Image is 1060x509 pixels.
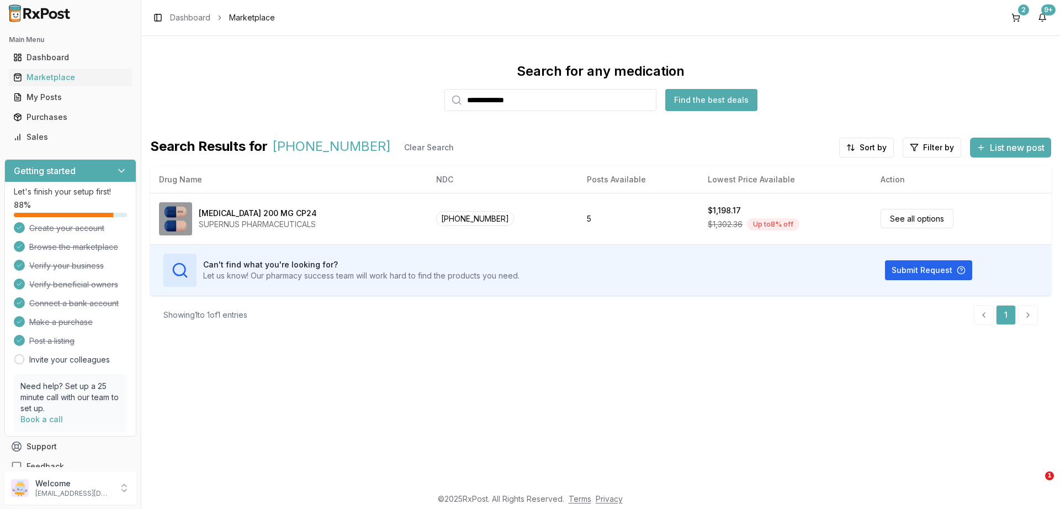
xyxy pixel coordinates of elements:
h3: Can't find what you're looking for? [203,259,520,270]
th: Drug Name [150,166,427,193]
div: Marketplace [13,72,128,83]
a: Invite your colleagues [29,354,110,365]
img: RxPost Logo [4,4,75,22]
a: Purchases [9,107,132,127]
img: Trokendi XR 200 MG CP24 [159,202,192,235]
div: 2 [1018,4,1029,15]
a: My Posts [9,87,132,107]
a: See all options [881,209,953,228]
div: Purchases [13,112,128,123]
span: Verify your business [29,260,104,271]
button: Purchases [4,108,136,126]
th: Action [872,166,1051,193]
span: Make a purchase [29,317,93,328]
th: NDC [427,166,578,193]
button: My Posts [4,88,136,106]
button: Marketplace [4,69,136,86]
nav: pagination [974,305,1038,325]
span: Connect a bank account [29,298,119,309]
button: 2 [1007,9,1025,27]
button: Dashboard [4,49,136,66]
a: Book a call [20,414,63,424]
button: Sales [4,128,136,146]
span: Sort by [860,142,887,153]
div: 9+ [1041,4,1056,15]
iframe: Intercom live chat [1022,471,1049,498]
div: Up to 8 % off [747,218,799,230]
a: Sales [9,127,132,147]
span: Post a listing [29,335,75,347]
div: Showing 1 to 1 of 1 entries [163,309,247,321]
span: $1,302.36 [708,219,743,230]
p: Let's finish your setup first! [14,186,127,197]
h2: Main Menu [9,35,132,44]
span: Search Results for [150,138,268,158]
span: [PHONE_NUMBER] [436,211,514,226]
div: Search for any medication [517,62,685,80]
a: 1 [996,305,1016,325]
span: Browse the marketplace [29,242,118,253]
p: Welcome [35,478,112,489]
td: 5 [578,193,699,244]
p: Need help? Set up a 25 minute call with our team to set up. [20,381,120,414]
a: Dashboard [170,12,210,23]
div: My Posts [13,92,128,103]
button: List new post [970,138,1051,158]
button: Filter by [903,138,961,158]
span: 1 [1045,471,1054,480]
a: Dashboard [9,48,132,67]
span: 88 % [14,200,31,211]
div: Dashboard [13,52,128,63]
button: Find the best deals [665,89,757,111]
p: Let us know! Our pharmacy success team will work hard to find the products you need. [203,270,520,281]
nav: breadcrumb [170,12,275,23]
a: Privacy [596,494,623,503]
h3: Getting started [14,164,76,177]
div: Sales [13,132,128,143]
button: Support [4,437,136,456]
p: [EMAIL_ADDRESS][DOMAIN_NAME] [35,489,112,498]
button: 9+ [1033,9,1051,27]
button: Sort by [839,138,894,158]
a: Terms [569,494,591,503]
span: Marketplace [229,12,275,23]
span: Feedback [26,461,64,472]
span: Create your account [29,223,104,234]
span: [PHONE_NUMBER] [272,138,391,158]
span: Verify beneficial owners [29,279,118,290]
a: Marketplace [9,67,132,87]
div: SUPERNUS PHARMACEUTICALS [199,219,317,230]
a: List new post [970,143,1051,154]
span: Filter by [923,142,954,153]
button: Feedback [4,456,136,476]
div: [MEDICAL_DATA] 200 MG CP24 [199,208,317,219]
th: Lowest Price Available [699,166,872,193]
span: List new post [990,141,1045,154]
img: User avatar [11,479,29,497]
button: Submit Request [885,260,972,280]
div: $1,198.17 [708,205,741,216]
button: Clear Search [395,138,463,158]
th: Posts Available [578,166,699,193]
